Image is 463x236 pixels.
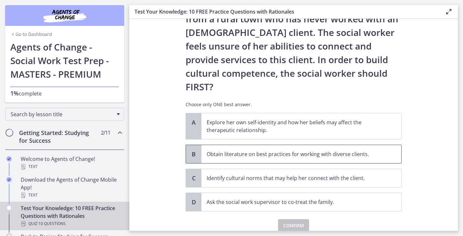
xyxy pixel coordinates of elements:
[10,89,119,97] p: complete
[207,118,383,134] p: Explore her own self-identity and how her beliefs may affect the therapeutic relationship.
[10,31,52,38] a: Go to Dashboard
[21,163,122,171] div: Text
[10,40,119,81] h1: Agents of Change - Social Work Test Prep - MASTERS - PREMIUM
[5,108,124,121] div: Search by lesson title
[207,198,383,206] p: Ask the social work supervisor to co-treat the family.
[21,191,122,199] div: Text
[207,174,383,182] p: Identify cultural norms that may help her connect with the client.
[190,198,198,206] span: D
[10,89,19,97] span: 1%
[135,8,435,16] h3: Test Your Knowledge: 10 FREE Practice Questions with Rationales
[190,118,198,126] span: A
[19,129,98,144] h2: Getting Started: Studying for Success
[38,220,66,228] span: · 10 Questions
[186,101,402,108] p: Choose only ONE best answer.
[190,174,198,182] span: C
[101,129,110,137] span: 2 / 11
[21,155,122,171] div: Welcome to Agents of Change!
[6,177,12,182] i: Completed
[11,111,113,118] span: Search by lesson title
[21,176,122,199] div: Download the Agents of Change Mobile App!
[6,156,12,162] i: Completed
[190,150,198,158] span: B
[26,8,103,23] img: Agents of Change
[278,219,309,232] button: Confirm
[21,204,122,228] div: Test Your Knowledge: 10 FREE Practice Questions with Rationales
[21,220,122,228] div: Quiz
[207,150,383,158] p: Obtain literature on best practices for working with diverse clients.
[283,222,304,230] span: Confirm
